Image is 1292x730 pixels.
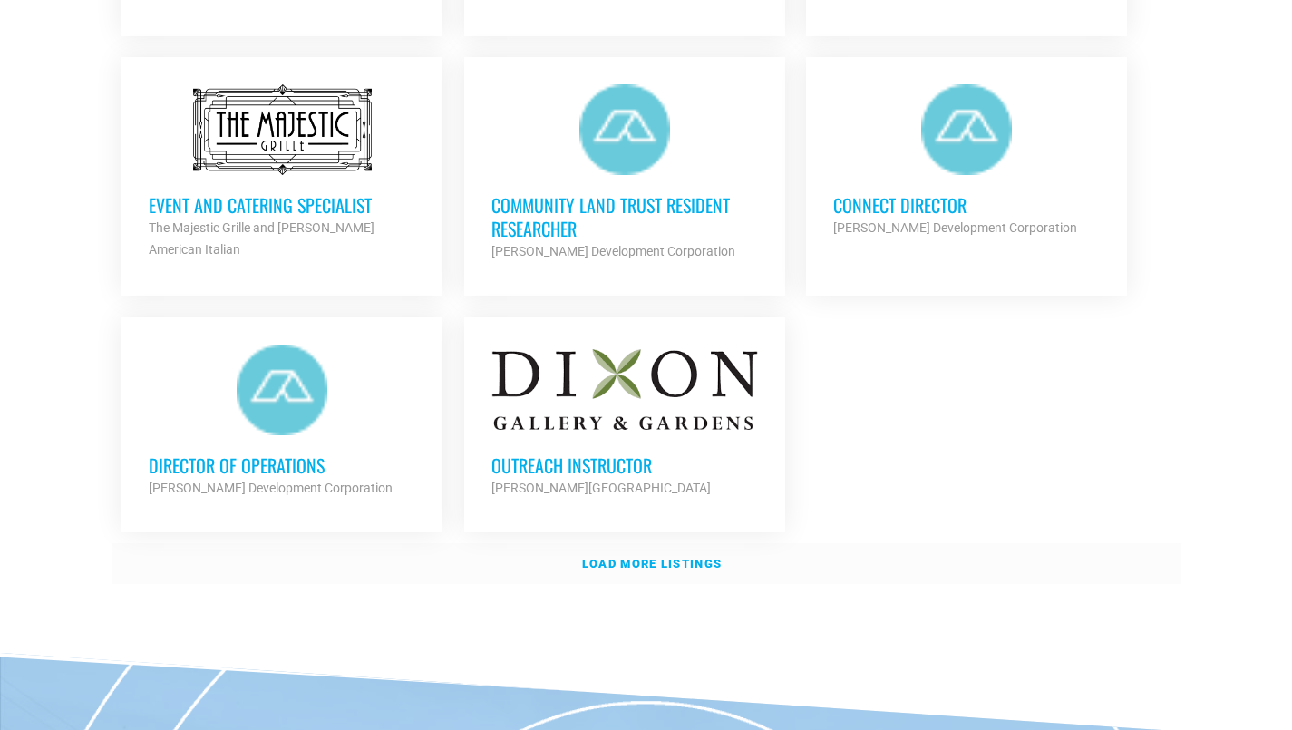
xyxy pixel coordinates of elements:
[149,220,374,257] strong: The Majestic Grille and [PERSON_NAME] American Italian
[121,317,442,526] a: Director of Operations [PERSON_NAME] Development Corporation
[806,57,1127,266] a: Connect Director [PERSON_NAME] Development Corporation
[121,57,442,287] a: Event and Catering Specialist The Majestic Grille and [PERSON_NAME] American Italian
[491,193,758,240] h3: Community Land Trust Resident Researcher
[149,453,415,477] h3: Director of Operations
[491,244,735,258] strong: [PERSON_NAME] Development Corporation
[582,557,722,570] strong: Load more listings
[491,481,711,495] strong: [PERSON_NAME][GEOGRAPHIC_DATA]
[833,193,1100,217] h3: Connect Director
[464,57,785,289] a: Community Land Trust Resident Researcher [PERSON_NAME] Development Corporation
[833,220,1077,235] strong: [PERSON_NAME] Development Corporation
[149,193,415,217] h3: Event and Catering Specialist
[149,481,393,495] strong: [PERSON_NAME] Development Corporation
[112,543,1181,585] a: Load more listings
[464,317,785,526] a: Outreach Instructor [PERSON_NAME][GEOGRAPHIC_DATA]
[491,453,758,477] h3: Outreach Instructor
